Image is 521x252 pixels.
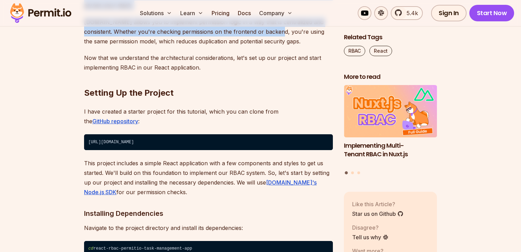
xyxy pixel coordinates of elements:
button: Go to slide 3 [357,171,360,174]
code: [URL][DOMAIN_NAME] [84,134,333,150]
div: Posts [344,85,437,176]
a: React [369,46,392,56]
a: GitHub repository [92,118,138,125]
button: Go to slide 1 [345,171,348,175]
button: Company [256,6,295,20]
h3: Implementing Multi-Tenant RBAC in Nuxt.js [344,141,437,159]
h2: Related Tags [344,33,437,42]
img: Permit logo [7,1,74,25]
img: Implementing Multi-Tenant RBAC in Nuxt.js [344,85,437,138]
a: [DOMAIN_NAME]'s Node.js SDK [84,179,317,196]
h2: Setting Up the Project [84,60,333,98]
p: This project includes a simple React application with a few components and styles to get us start... [84,158,333,197]
a: Start Now [469,5,514,21]
a: RBAC [344,46,365,56]
a: Pricing [209,6,232,20]
p: Disagree? [352,223,389,232]
a: Docs [235,6,254,20]
a: Tell us why [352,233,389,241]
span: 5.4k [402,9,418,17]
button: Learn [177,6,206,20]
p: Now that we understand the architectural considerations, let's set up our project and start imple... [84,53,333,72]
a: Star us on Github [352,210,403,218]
a: Sign In [431,5,467,21]
button: Go to slide 2 [351,171,354,174]
p: [DOMAIN_NAME] allows you to implement permission logic in a way that is centralized and consisten... [84,17,333,46]
li: 1 of 3 [344,85,437,167]
h2: More to read [344,73,437,81]
p: Like this Article? [352,200,403,208]
span: cd [88,246,93,251]
h3: Installing Dependencies [84,208,333,219]
a: Implementing Multi-Tenant RBAC in Nuxt.jsImplementing Multi-Tenant RBAC in Nuxt.js [344,85,437,167]
a: 5.4k [391,6,423,20]
p: Navigate to the project directory and install its dependencies: [84,223,333,233]
button: Solutions [137,6,175,20]
p: I have created a starter project for this tutorial, which you can clone from the : [84,107,333,126]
